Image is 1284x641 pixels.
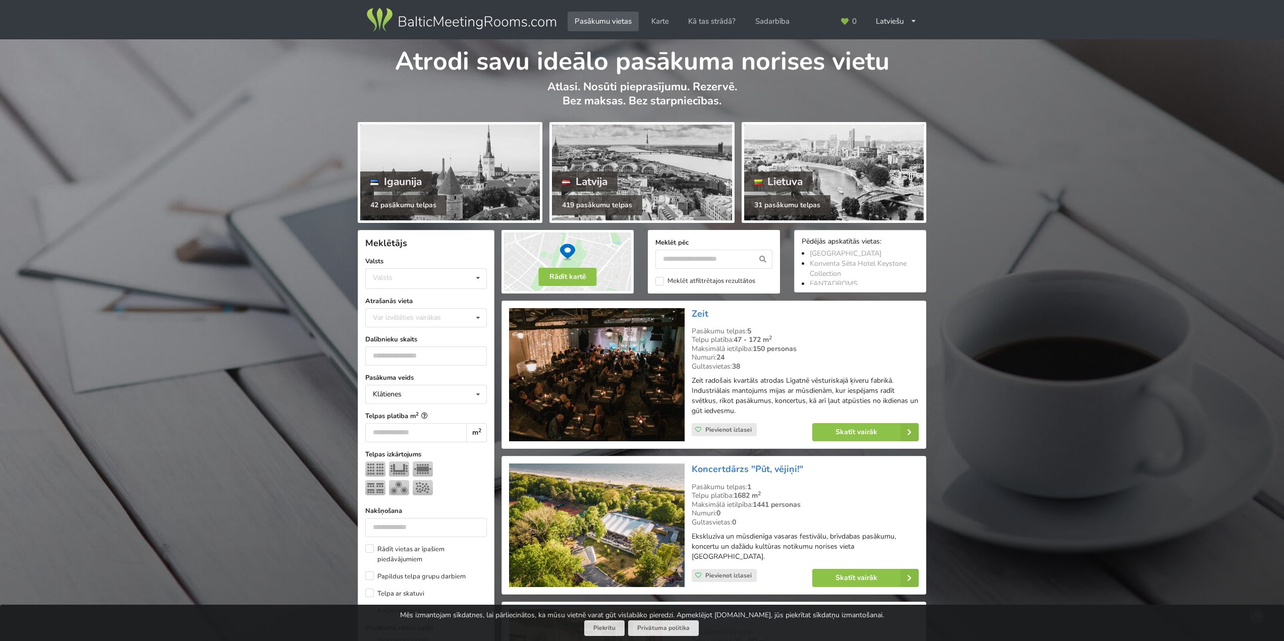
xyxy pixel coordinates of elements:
[744,171,813,192] div: Lietuva
[549,122,734,223] a: Latvija 419 pasākumu telpas
[584,620,625,636] button: Piekrītu
[365,411,487,421] label: Telpas platība m
[869,12,924,31] div: Latviešu
[416,411,419,417] sup: 2
[732,362,740,371] strong: 38
[802,238,919,247] div: Pēdējās apskatītās vietas:
[365,449,487,459] label: Telpas izkārtojums
[692,353,919,362] div: Numuri:
[681,12,743,31] a: Kā tas strādā?
[365,6,558,34] img: Baltic Meeting Rooms
[370,312,464,323] div: Var izvēlēties vairākas
[365,589,424,599] label: Telpa ar skatuvi
[365,256,487,266] label: Valsts
[716,508,720,518] strong: 0
[501,230,634,294] img: Rādīt kartē
[413,480,433,495] img: Pieņemšana
[373,273,393,282] div: Valsts
[360,195,446,215] div: 42 pasākumu telpas
[389,480,409,495] img: Bankets
[568,12,639,31] a: Pasākumu vietas
[692,509,919,518] div: Numuri:
[692,463,803,475] a: Koncertdārzs "Pūt, vējiņi!"
[734,491,761,500] strong: 1682 m
[753,344,797,354] strong: 150 personas
[628,620,699,636] a: Privātuma politika
[539,268,597,286] button: Rādīt kartē
[769,334,772,341] sup: 2
[478,427,481,434] sup: 2
[810,279,858,288] a: FANTADROMS
[655,277,755,285] label: Meklēt atfiltrētajos rezultātos
[365,506,487,516] label: Nakšņošana
[644,12,676,31] a: Karte
[413,461,433,477] img: Sapulce
[744,195,830,215] div: 31 pasākumu telpas
[552,195,642,215] div: 419 pasākumu telpas
[753,500,801,509] strong: 1441 personas
[358,80,926,119] p: Atlasi. Nosūti pieprasījumu. Rezervē. Bez maksas. Bez starpniecības.
[552,171,618,192] div: Latvija
[810,259,907,278] a: Konventa Sēta Hotel Keystone Collection
[365,373,487,383] label: Pasākuma veids
[758,490,761,497] sup: 2
[747,482,751,492] strong: 1
[358,122,542,223] a: Igaunija 42 pasākumu telpas
[692,518,919,527] div: Gultasvietas:
[810,249,881,258] a: [GEOGRAPHIC_DATA]
[812,423,919,441] a: Skatīt vairāk
[509,463,684,587] img: Neierastas vietas | Liepāja | Koncertdārzs "Pūt, vējiņi!"
[655,238,772,248] label: Meklēt pēc
[365,480,385,495] img: Klase
[373,391,402,398] div: Klātienes
[365,334,487,344] label: Dalībnieku skaits
[692,308,708,320] a: Zeit
[852,18,857,25] span: 0
[389,461,409,477] img: U-Veids
[365,544,487,564] label: Rādīt vietas ar īpašiem piedāvājumiem
[742,122,926,223] a: Lietuva 31 pasākumu telpas
[747,326,751,336] strong: 5
[509,308,684,442] img: Industriālā stila telpa | Līgatne | Zeit
[466,423,487,442] div: m
[692,344,919,354] div: Maksimālā ietilpība:
[732,517,736,527] strong: 0
[692,376,919,416] p: Zeit radošais kvartāls atrodas Līgatnē vēsturiskajā ķiveru fabrikā. Industriālais mantojums mijas...
[692,327,919,336] div: Pasākumu telpas:
[692,483,919,492] div: Pasākumu telpas:
[365,571,466,581] label: Papildus telpa grupu darbiem
[365,461,385,477] img: Teātris
[692,362,919,371] div: Gultasvietas:
[734,335,772,344] strong: 47 - 172 m
[812,569,919,587] a: Skatīt vairāk
[716,353,724,362] strong: 24
[705,571,752,579] span: Pievienot izlasei
[692,335,919,344] div: Telpu platība:
[692,500,919,509] div: Maksimālā ietilpība:
[365,296,487,306] label: Atrašanās vieta
[748,12,797,31] a: Sadarbība
[360,171,432,192] div: Igaunija
[358,39,926,78] h1: Atrodi savu ideālo pasākuma norises vietu
[692,532,919,562] p: Ekskluzīva un mūsdienīga vasaras festivālu, brīvdabas pasākumu, koncertu un dažādu kultūras notik...
[705,426,752,434] span: Pievienot izlasei
[692,491,919,500] div: Telpu platība:
[365,237,407,249] span: Meklētājs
